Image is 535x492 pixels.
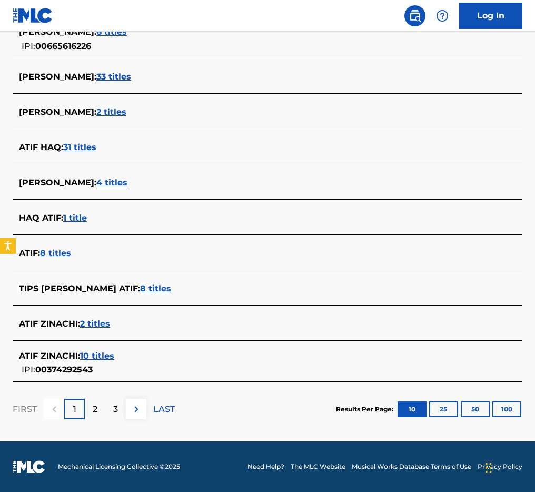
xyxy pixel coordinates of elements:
span: 31 titles [63,142,96,152]
button: 50 [461,401,490,417]
p: FIRST [13,403,37,416]
span: 1 title [63,213,87,223]
a: Public Search [404,5,425,26]
span: 33 titles [96,72,131,82]
p: Results Per Page: [336,405,396,414]
span: Mechanical Licensing Collective © 2025 [58,462,180,471]
span: [PERSON_NAME] : [19,72,96,82]
button: 100 [492,401,521,417]
p: 3 [113,403,118,416]
span: [PERSON_NAME] : [19,178,96,188]
a: Need Help? [247,462,284,471]
a: Privacy Policy [478,462,522,471]
span: [PERSON_NAME] : [19,107,96,117]
div: Help [432,5,453,26]
span: 2 titles [96,107,126,117]
span: TIPS [PERSON_NAME] ATIF : [19,283,140,293]
span: 4 titles [96,178,127,188]
span: 00374292543 [35,365,93,375]
span: ATIF ZINACHI : [19,351,80,361]
div: Drag [486,452,492,484]
span: ATIF : [19,248,40,258]
span: 8 titles [140,283,171,293]
img: help [436,9,449,22]
span: 2 titles [80,319,110,329]
span: 10 titles [80,351,114,361]
img: MLC Logo [13,8,53,23]
span: 00665616226 [35,41,91,51]
button: 25 [429,401,458,417]
span: IPI: [22,41,35,51]
span: 6 titles [96,27,127,37]
a: Log In [459,3,522,29]
iframe: Chat Widget [482,441,535,492]
a: The MLC Website [291,462,345,471]
p: 2 [93,403,97,416]
a: Musical Works Database Terms of Use [352,462,471,471]
span: HAQ ATIF : [19,213,63,223]
button: 10 [398,401,427,417]
p: LAST [153,403,175,416]
span: 8 titles [40,248,71,258]
span: [PERSON_NAME] : [19,27,96,37]
img: logo [13,460,45,473]
span: IPI: [22,365,35,375]
span: ATIF HAQ : [19,142,63,152]
span: ATIF ZINACHI : [19,319,80,329]
p: 1 [73,403,76,416]
img: right [130,403,143,416]
img: search [409,9,421,22]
